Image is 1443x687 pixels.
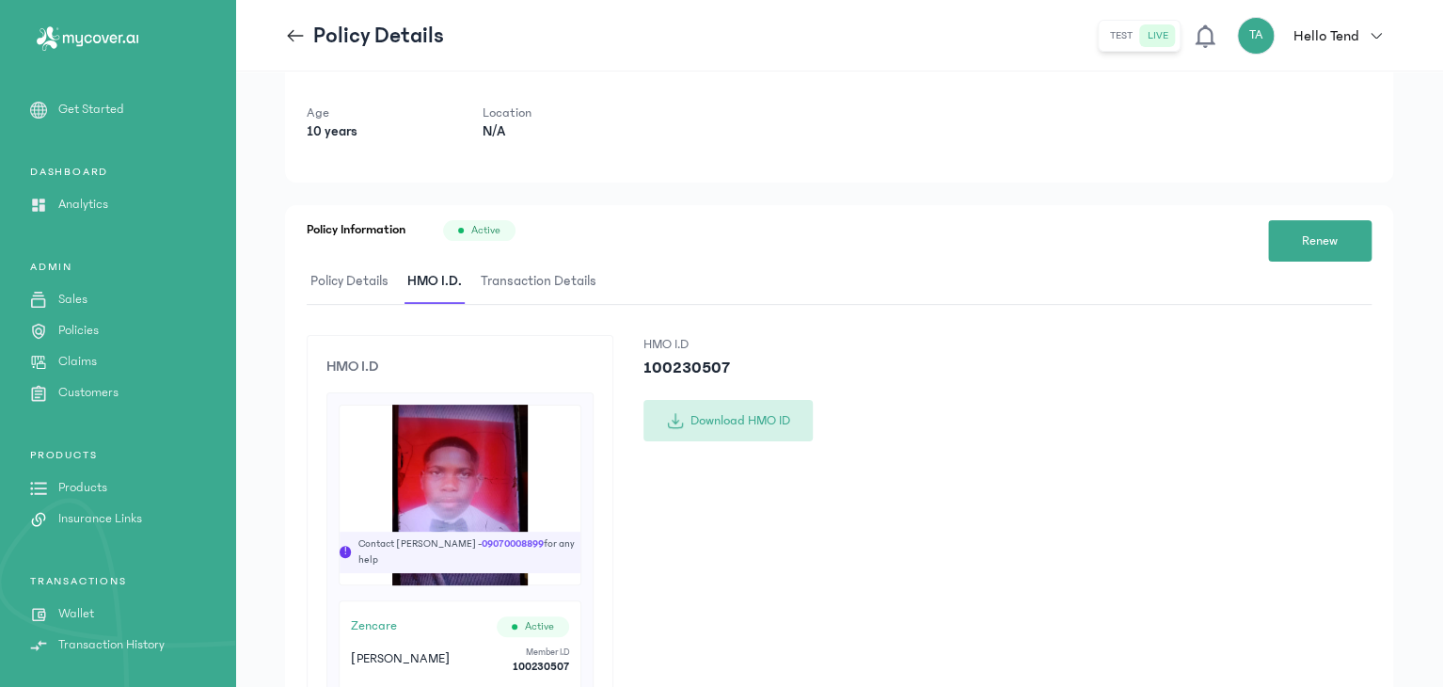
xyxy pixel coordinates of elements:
p: Policies [58,321,99,341]
p: Insurance Links [58,509,142,529]
p: Claims [58,352,97,372]
button: Download HMO ID [643,400,813,441]
p: HMO I.D [643,335,813,355]
p: N/A [483,122,628,141]
button: test [1102,24,1140,47]
p: Wallet [58,604,94,624]
img: user id image [340,405,580,585]
p: Hello Tend [1293,24,1359,47]
p: Get Started [58,100,124,120]
p: HMO I.D [326,355,594,377]
button: Renew [1268,220,1372,262]
p: Policy Details [313,21,444,51]
p: [PERSON_NAME] [351,649,450,669]
p: Sales [58,290,87,310]
span: Policy Details [307,260,392,304]
button: TAHello Tend [1237,17,1393,55]
p: Member I.D [513,645,569,660]
button: Transaction Details [477,260,611,304]
p: zencare [351,616,397,637]
div: TA [1237,17,1275,55]
p: Analytics [58,195,108,215]
button: Policy Details [307,260,404,304]
p: 100230507 [513,660,569,675]
span: Active [471,223,500,238]
p: Customers [58,383,119,403]
p: Contact [PERSON_NAME] - for any help [358,536,580,567]
span: Transaction Details [477,260,600,304]
span: 09070008899 [482,538,544,550]
p: Products [58,478,107,498]
span: ! [340,546,351,558]
span: HMO I.D. [404,260,466,304]
span: Active [525,619,554,634]
p: Transaction History [58,635,165,655]
button: HMO I.D. [404,260,477,304]
p: Location [483,104,628,122]
span: Renew [1302,232,1338,251]
p: 10 years [307,122,452,141]
p: 100230507 [643,355,813,381]
button: live [1140,24,1176,47]
p: Age [307,104,452,122]
h1: Policy Information [307,220,405,241]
